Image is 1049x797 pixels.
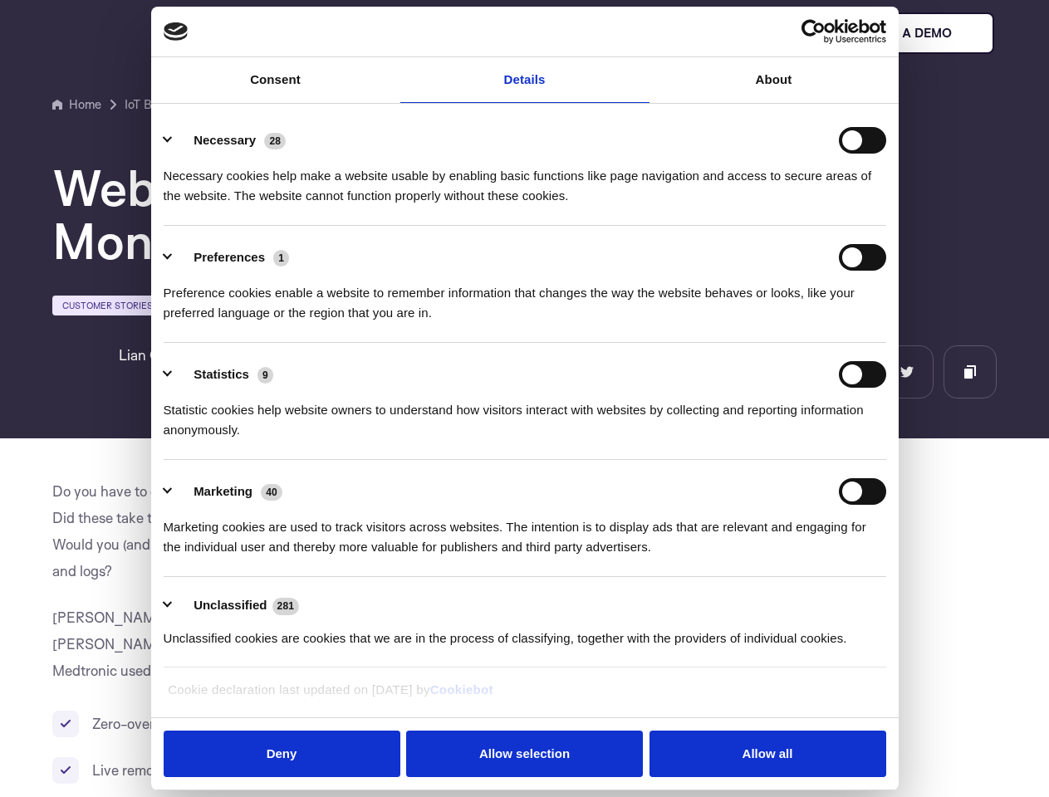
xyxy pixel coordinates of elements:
[649,57,899,103] a: About
[164,478,293,505] button: Marketing (40)
[52,95,101,115] a: Home
[296,3,373,63] a: Solutions
[164,388,886,440] div: Statistic cookies help website owners to understand how visitors interact with websites by collec...
[151,57,400,103] a: Consent
[194,3,269,63] a: Products
[840,12,994,54] a: Book a demo
[272,598,300,614] span: 281
[430,682,493,697] a: Cookiebot
[164,361,284,388] button: Statistics (9)
[400,57,649,103] a: Details
[164,616,886,648] div: Unclassified cookies are cookies that we are in the process of classifying, together with the pro...
[164,22,189,41] img: logo
[958,27,972,40] img: sternum iot
[649,731,886,778] button: Allow all
[264,133,286,149] span: 28
[52,296,163,315] a: Customer Stories
[194,134,256,146] label: Necessary
[52,478,593,584] p: Do you have to deal with operational issues, BT connection, or battery depletions? Did these take...
[194,485,252,497] label: Marketing
[164,127,297,154] button: Necessary (28)
[400,3,483,63] a: Resources
[510,3,590,63] a: Company
[164,595,310,616] button: Unclassified (281)
[164,244,300,271] button: Preferences (1)
[194,251,265,263] label: Preferences
[164,271,886,323] div: Preference cookies enable a website to remember information that changes the way the website beha...
[52,161,997,267] h1: Webinar: How Medtronic Secures, Monitors & Debugs Critical Devices
[125,95,169,115] a: IoT Blog
[257,367,273,384] span: 9
[52,345,105,398] img: Lian Granot
[406,731,643,778] button: Allow selection
[155,680,894,712] div: Cookie declaration last updated on [DATE] by
[261,484,282,501] span: 40
[164,731,400,778] button: Deny
[194,368,249,380] label: Statistics
[741,19,886,44] a: Usercentrics Cookiebot - opens in a new window
[164,154,886,206] div: Necessary cookies help make a website usable by enabling basic functions like page navigation and...
[164,505,886,557] div: Marketing cookies are used to track visitors across websites. The intention is to display ads tha...
[52,604,593,684] p: [PERSON_NAME] Principal Product Security Engineer at Medtronic, and [PERSON_NAME], [PERSON_NAME]’...
[273,250,289,266] span: 1
[119,345,194,365] h6: Lian Granot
